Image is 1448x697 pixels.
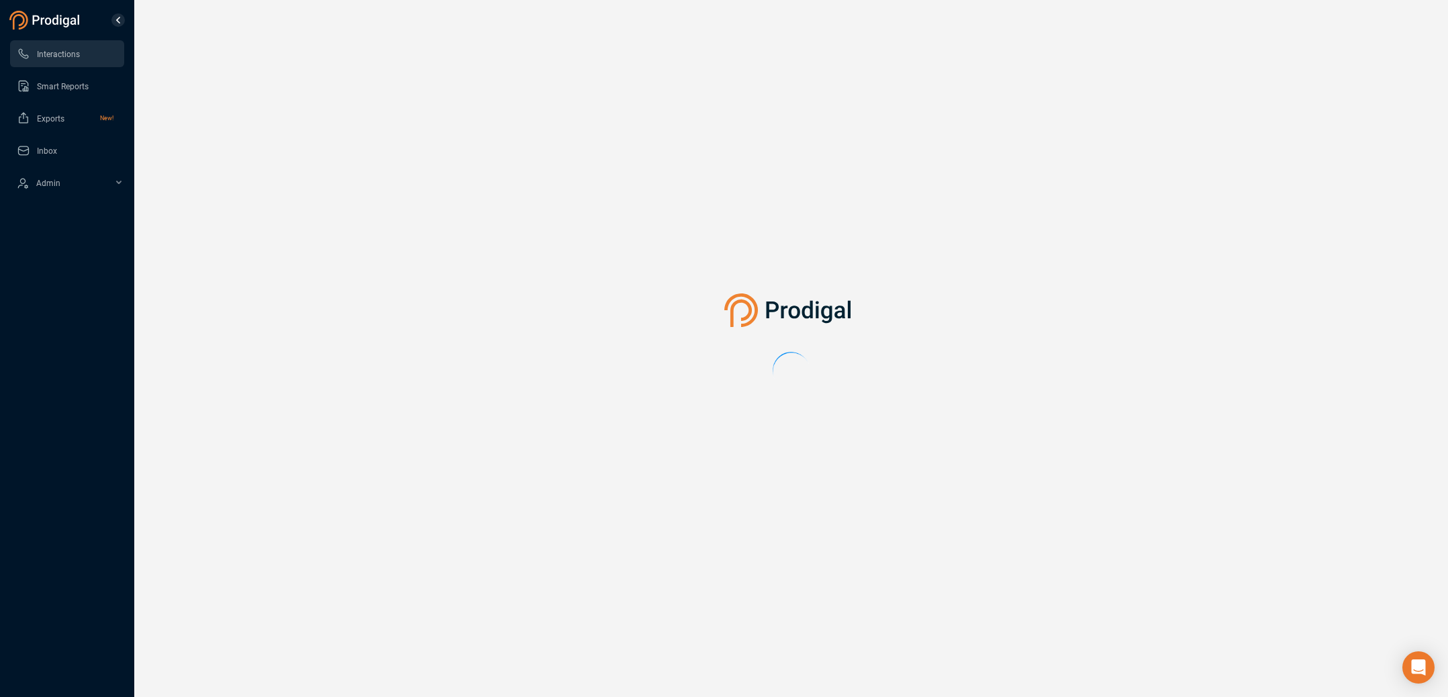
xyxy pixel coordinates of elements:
[10,105,124,132] li: Exports
[37,82,89,91] span: Smart Reports
[10,137,124,164] li: Inbox
[10,40,124,67] li: Interactions
[17,105,113,132] a: ExportsNew!
[724,293,858,327] img: prodigal-logo
[17,73,113,99] a: Smart Reports
[1402,651,1435,684] div: Open Intercom Messenger
[9,11,83,30] img: prodigal-logo
[10,73,124,99] li: Smart Reports
[100,105,113,132] span: New!
[37,114,64,124] span: Exports
[17,137,113,164] a: Inbox
[37,50,80,59] span: Interactions
[36,179,60,188] span: Admin
[17,40,113,67] a: Interactions
[37,146,57,156] span: Inbox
